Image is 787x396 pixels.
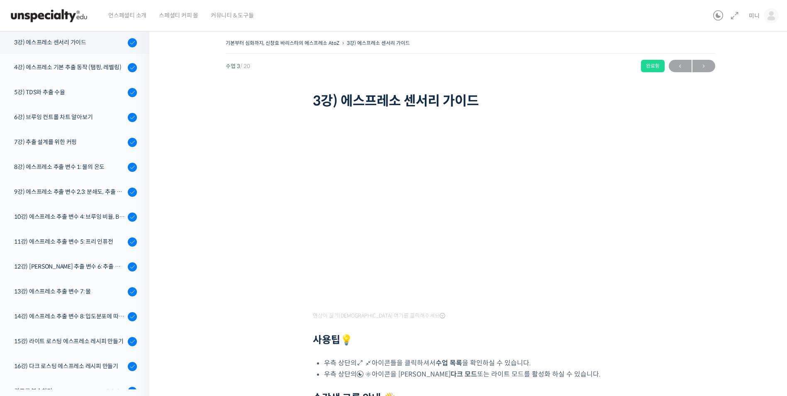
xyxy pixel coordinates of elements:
[669,60,692,72] a: ←이전
[641,60,665,72] div: 완료함
[240,63,250,70] span: / 20
[436,359,462,367] b: 수업 목록
[14,162,125,171] div: 8강) 에스프레소 추출 변수 1: 물의 온도
[313,313,445,319] span: 영상이 끊기[DEMOGRAPHIC_DATA] 여기를 클릭해주세요
[313,93,628,109] h1: 3강) 에스프레소 센서리 가이드
[324,369,628,380] li: 우측 상단의 아이콘을 [PERSON_NAME] 또는 라이트 모드를 활성화 하실 수 있습니다.
[749,12,760,20] span: 미니
[14,212,125,221] div: 10강) 에스프레소 추출 변수 4: 브루잉 비율, Brew Ratio
[128,276,138,282] span: 설정
[14,88,125,97] div: 5강) TDS와 추출 수율
[14,312,125,321] div: 14강) 에스프레소 추출 변수 8: 입도분포에 따른 향미 변화
[14,112,125,122] div: 6강) 브루잉 컨트롤 차트 알아보기
[14,337,125,346] div: 15강) 라이트 로스팅 에스프레소 레시피 만들기
[14,386,99,396] div: 퀴즈로 복습하기
[692,60,715,72] a: 다음→
[669,61,692,72] span: ←
[26,276,31,282] span: 홈
[347,40,410,46] a: 3강) 에스프레소 센서리 가이드
[340,334,353,346] strong: 💡
[451,370,477,379] b: 다크 모드
[14,362,125,371] div: 16강) 다크 로스팅 에스프레소 레시피 만들기
[14,63,125,72] div: 4강) 에스프레소 기본 추출 동작 (탬핑, 레벨링)
[313,334,353,346] strong: 사용팁
[102,387,124,395] div: 1개의 퀴즈
[14,237,125,246] div: 11강) 에스프레소 추출 변수 5: 프리 인퓨전
[324,357,628,369] li: 우측 상단의 아이콘들을 클릭하셔서 을 확인하실 수 있습니다.
[692,61,715,72] span: →
[107,263,159,284] a: 설정
[14,38,125,47] div: 3강) 에스프레소 센서리 가이드
[55,263,107,284] a: 대화
[14,137,125,147] div: 7강) 추출 설계를 위한 커핑
[2,263,55,284] a: 홈
[14,262,125,271] div: 12강) [PERSON_NAME] 추출 변수 6: 추출 압력
[226,64,250,69] span: 수업 3
[226,40,339,46] a: 기본부터 심화까지, 신창호 바리스타의 에스프레소 AtoZ
[14,287,125,296] div: 13강) 에스프레소 추출 변수 7: 물
[14,187,125,196] div: 9강) 에스프레소 추출 변수 2,3: 분쇄도, 추출 시간
[76,276,86,283] span: 대화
